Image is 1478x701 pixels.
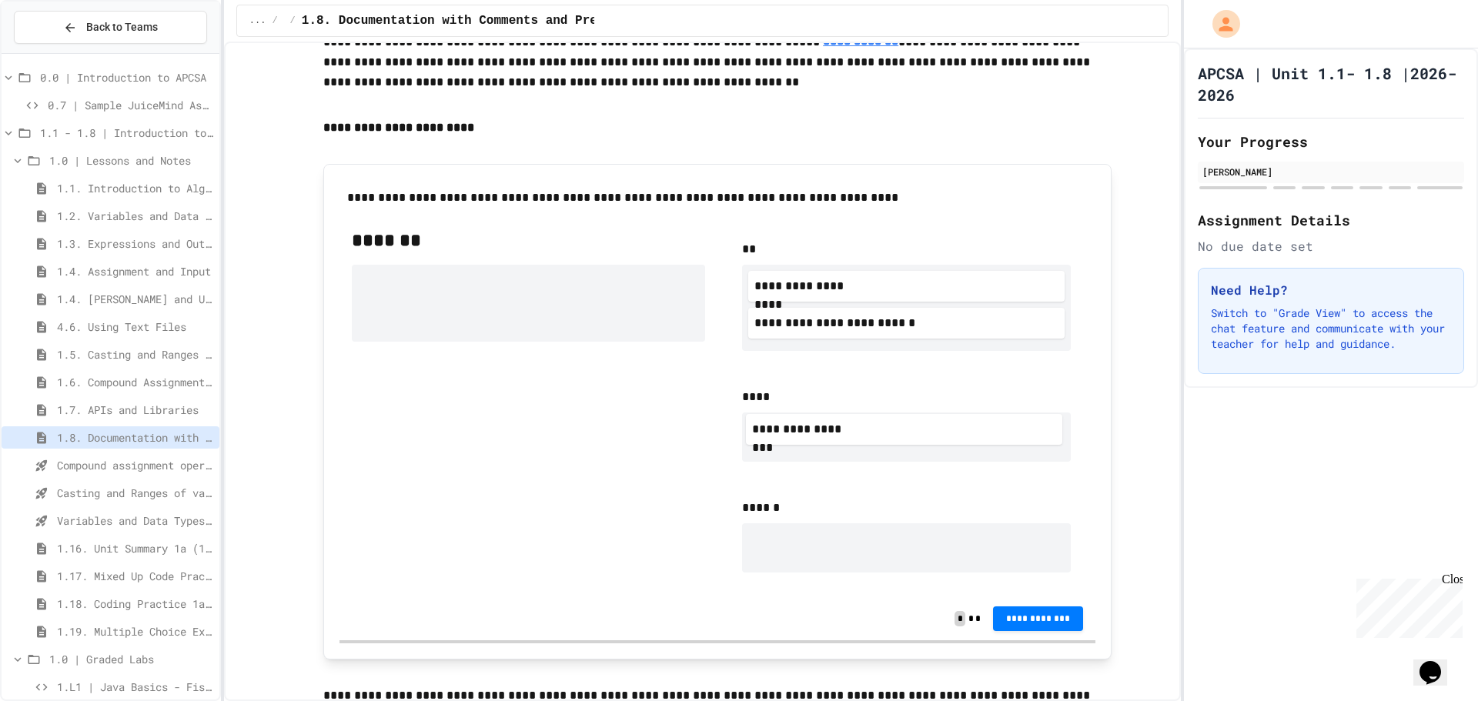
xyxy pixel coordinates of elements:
[1196,6,1244,42] div: My Account
[290,15,296,27] span: /
[1198,237,1464,255] div: No due date set
[57,374,213,390] span: 1.6. Compound Assignment Operators
[86,19,158,35] span: Back to Teams
[14,11,207,44] button: Back to Teams
[57,235,213,252] span: 1.3. Expressions and Output [New]
[57,263,213,279] span: 1.4. Assignment and Input
[57,402,213,418] span: 1.7. APIs and Libraries
[1211,281,1451,299] h3: Need Help?
[57,208,213,224] span: 1.2. Variables and Data Types
[1198,131,1464,152] h2: Your Progress
[57,485,213,501] span: Casting and Ranges of variables - Quiz
[57,291,213,307] span: 1.4. [PERSON_NAME] and User Input
[1198,209,1464,231] h2: Assignment Details
[1413,639,1463,686] iframe: chat widget
[6,6,106,98] div: Chat with us now!Close
[1202,165,1460,179] div: [PERSON_NAME]
[57,540,213,556] span: 1.16. Unit Summary 1a (1.1-1.6)
[57,429,213,446] span: 1.8. Documentation with Comments and Preconditions
[57,346,213,362] span: 1.5. Casting and Ranges of Values
[57,319,213,335] span: 4.6. Using Text Files
[57,679,213,695] span: 1.L1 | Java Basics - Fish Lab
[1198,62,1464,105] h1: APCSA | Unit 1.1- 1.8 |2026-2026
[57,623,213,639] span: 1.19. Multiple Choice Exercises for Unit 1a (1.1-1.6)
[40,69,213,85] span: 0.0 | Introduction to APCSA
[57,568,213,584] span: 1.17. Mixed Up Code Practice 1.1-1.6
[57,512,213,529] span: Variables and Data Types - Quiz
[302,12,671,30] span: 1.8. Documentation with Comments and Preconditions
[249,15,266,27] span: ...
[272,15,277,27] span: /
[1350,572,1463,638] iframe: chat widget
[57,457,213,473] span: Compound assignment operators - Quiz
[48,97,213,113] span: 0.7 | Sample JuiceMind Assignment - [GEOGRAPHIC_DATA]
[49,152,213,169] span: 1.0 | Lessons and Notes
[57,180,213,196] span: 1.1. Introduction to Algorithms, Programming, and Compilers
[57,596,213,612] span: 1.18. Coding Practice 1a (1.1-1.6)
[40,125,213,141] span: 1.1 - 1.8 | Introduction to Java
[1211,305,1451,352] p: Switch to "Grade View" to access the chat feature and communicate with your teacher for help and ...
[49,651,213,667] span: 1.0 | Graded Labs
